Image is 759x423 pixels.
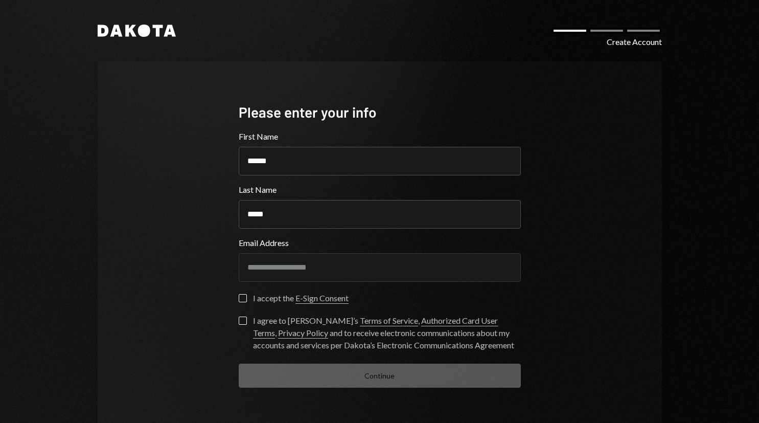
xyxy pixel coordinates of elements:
label: Email Address [239,237,521,249]
div: Create Account [607,36,662,48]
a: Authorized Card User Terms [253,316,498,339]
label: First Name [239,130,521,143]
a: E-Sign Consent [295,293,349,304]
button: I agree to [PERSON_NAME]’s Terms of Service, Authorized Card User Terms, Privacy Policy and to re... [239,317,247,325]
a: Privacy Policy [278,328,328,339]
div: Please enter your info [239,102,521,122]
a: Terms of Service [360,316,418,326]
div: I agree to [PERSON_NAME]’s , , and to receive electronic communications about my accounts and ser... [253,315,521,351]
div: I accept the [253,292,349,304]
label: Last Name [239,184,521,196]
button: I accept the E-Sign Consent [239,294,247,302]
